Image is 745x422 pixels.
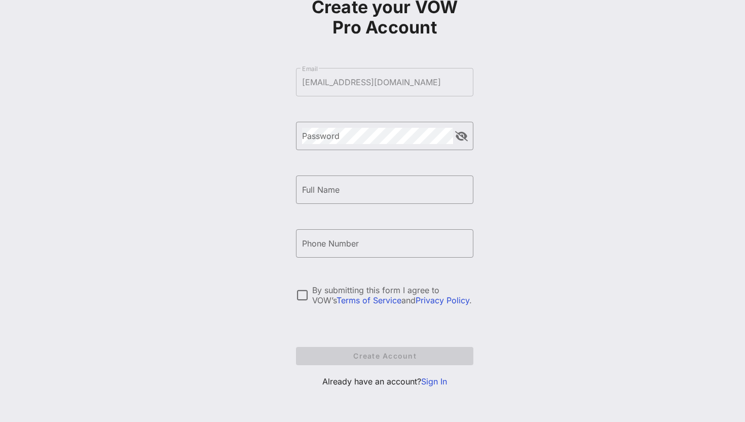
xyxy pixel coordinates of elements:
button: append icon [455,131,468,142]
p: Already have an account? [296,375,473,388]
a: Sign In [421,376,447,386]
a: Privacy Policy [416,295,469,305]
a: Terms of Service [337,295,401,305]
div: By submitting this form I agree to VOW’s and . [312,285,473,305]
label: Email [302,65,318,73]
